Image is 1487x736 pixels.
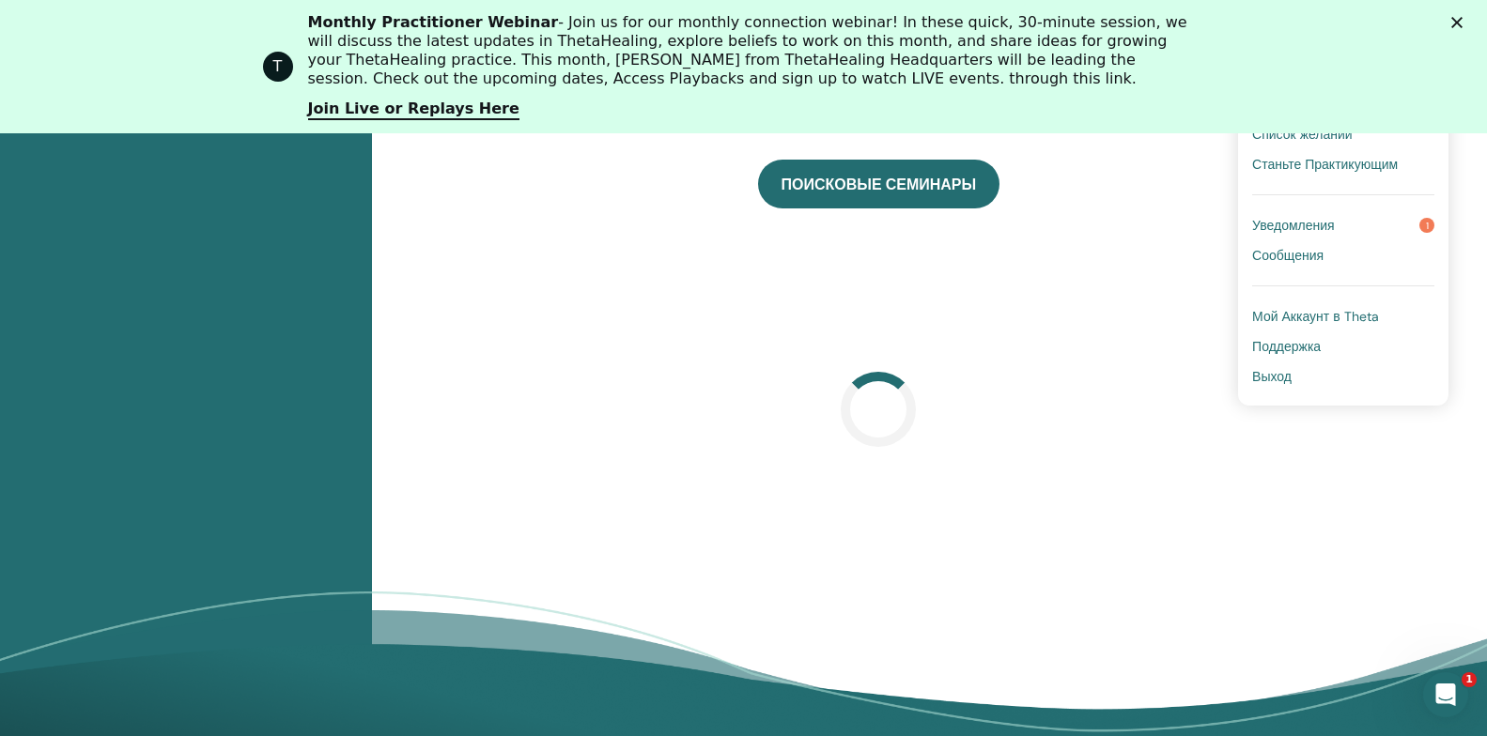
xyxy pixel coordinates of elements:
[308,13,1195,88] div: - Join us for our monthly connection webinar! In these quick, 30-minute session, we will discuss ...
[1252,149,1434,179] a: Станьте Практикующим
[1252,210,1434,240] a: Уведомления1
[1252,361,1434,391] a: Выход
[1252,331,1434,361] a: Поддержка
[1451,17,1470,28] div: Закрыть
[263,52,293,82] div: Profile image for ThetaHealing
[1462,672,1477,687] span: 1
[1252,338,1321,355] ya-tr-span: Поддержка
[1252,217,1335,234] ya-tr-span: Уведомления
[1252,247,1324,264] ya-tr-span: Сообщения
[782,175,977,194] ya-tr-span: ПОИСКОВЫЕ СЕМИНАРЫ
[1252,156,1398,173] ya-tr-span: Станьте Практикующим
[308,13,559,31] b: Monthly Practitioner Webinar
[308,100,519,120] a: Join Live or Replays Here
[1252,301,1434,331] a: Мой Аккаунт в Theta
[758,160,1000,208] a: ПОИСКОВЫЕ СЕМИНАРЫ
[1252,126,1353,143] ya-tr-span: Список желаний
[1426,220,1429,232] ya-tr-span: 1
[1252,308,1379,325] ya-tr-span: Мой Аккаунт в Theta
[1252,368,1292,385] ya-tr-span: Выход
[1252,119,1434,149] a: Список желаний
[1252,240,1434,270] a: Сообщения
[1423,672,1468,717] iframe: Прямой чат по внутренней связи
